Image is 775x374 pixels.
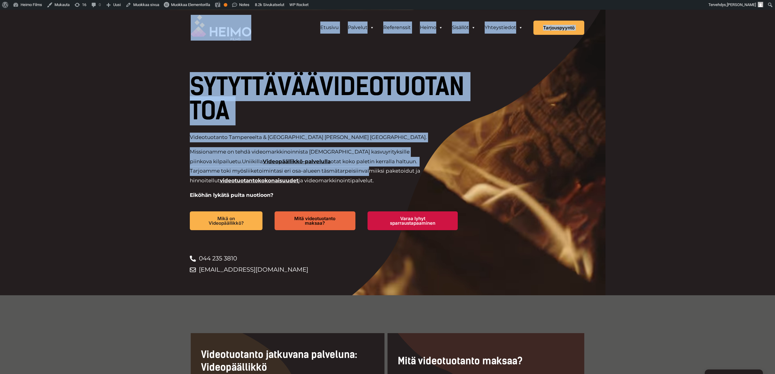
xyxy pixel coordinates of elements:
[533,21,584,35] a: Tarjouspyyntö
[727,2,756,7] span: [PERSON_NAME]
[197,253,237,264] span: 044 235 3810
[190,192,273,198] strong: Eiköhän lykätä puita nuotioon?
[368,211,458,230] a: Varaa lyhyt sparraustapaaminen
[220,177,298,184] a: videotuotantokokonaisuudet
[200,216,253,225] span: Mikä on Videopäällikkö?
[415,22,447,34] a: Heimo
[313,22,530,34] aside: Header Widget 1
[242,158,263,164] span: Uniikilla
[201,349,374,374] h2: Videotuotanto jatkuvana palveluna: Videopäällikkö
[275,211,355,230] a: Mitä videotuotanto maksaa?
[343,22,379,34] a: Palvelut
[190,264,470,275] a: [EMAIL_ADDRESS][DOMAIN_NAME]
[190,72,319,101] span: SYTYTTÄVÄÄ
[447,22,480,34] a: Sisällöt
[190,168,420,184] span: valmiiksi paketoidut ja hinnoitellut
[190,133,429,142] p: Videotuotanto Tampereelta & [GEOGRAPHIC_DATA] [PERSON_NAME] [GEOGRAPHIC_DATA].
[224,3,227,7] div: OK
[377,216,448,225] span: Varaa lyhyt sparraustapaaminen
[191,15,251,41] img: Heimo Filmsin logo
[298,177,374,184] span: ja videomarkkinointipalvelut.
[284,216,346,225] span: Mitä videotuotanto maksaa?
[263,158,331,164] a: Videopäällikkö-palvelulla
[246,168,362,174] span: liiketoimintasi eri osa-alueen täsmätarpeisiin
[379,22,415,34] a: Referenssit
[190,147,429,185] p: Missionamme on tehdä videomarkkinoinnista [DEMOGRAPHIC_DATA] kasvuyrityksille piinkova kilpailuetu.
[190,253,470,264] a: 044 235 3810
[316,22,343,34] a: Etusivu
[190,74,470,123] h1: VIDEOTUOTANTOA
[480,22,527,34] a: Yhteystiedot
[197,264,308,275] span: [EMAIL_ADDRESS][DOMAIN_NAME]
[171,2,210,7] span: Muokkaa Elementorilla
[398,355,574,368] h2: Mitä videotuotanto maksaa?
[190,211,262,230] a: Mikä on Videopäällikkö?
